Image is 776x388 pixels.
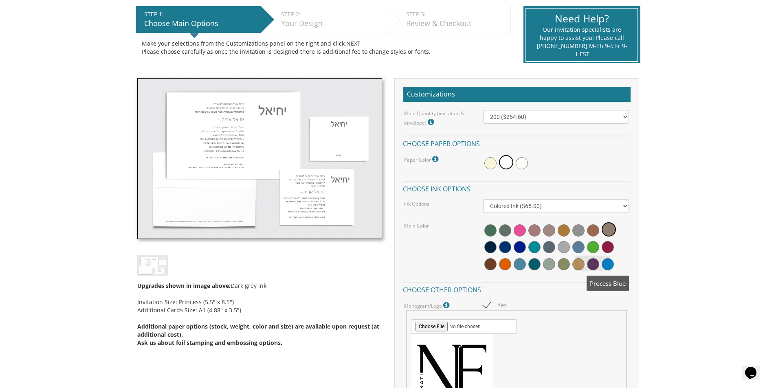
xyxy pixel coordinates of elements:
label: Monogram/Logo [404,300,451,311]
iframe: chat widget [742,355,768,380]
div: Our invitation specialists are happy to assist you! Please call [PHONE_NUMBER] M-Th 9-5 Fr 9-1 EST [536,26,627,58]
label: Main Color [404,222,429,229]
span: Additional paper options (stock, weight, color and size) are available upon request (at additiona... [137,322,379,338]
div: STEP 2: [281,10,382,18]
div: STEP 1: [144,10,257,18]
label: Main Quantity (invitation & envelope) [404,110,471,127]
label: Ink Options [404,200,429,207]
span: Ask us about foil stamping and embossing options. [137,339,282,346]
img: bminv-thumb-19.jpg [137,255,168,275]
div: Review & Checkout [406,18,506,29]
div: Need Help? [536,11,627,26]
h2: Customizations [403,87,631,102]
label: Paper Color [404,154,440,164]
div: STEP 3: [406,10,506,18]
h4: Choose other options [403,282,631,296]
h4: Choose paper options [403,136,631,150]
h4: Choose ink options [403,181,631,195]
div: Dark grey ink Invitation Size: Princess (5.5" x 8.5") Additional Cards Size: A1 (4.88" x 3.5") [137,276,382,347]
div: Choose Main Options [144,18,257,29]
div: Your Design [281,18,382,29]
img: bminv-thumb-19.jpg [137,78,382,239]
div: Make your selections from the Customizations panel on the right and click NEXT Please choose care... [142,39,505,56]
span: Upgrades shown in image above: [137,282,231,289]
span: Yes [483,300,507,310]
